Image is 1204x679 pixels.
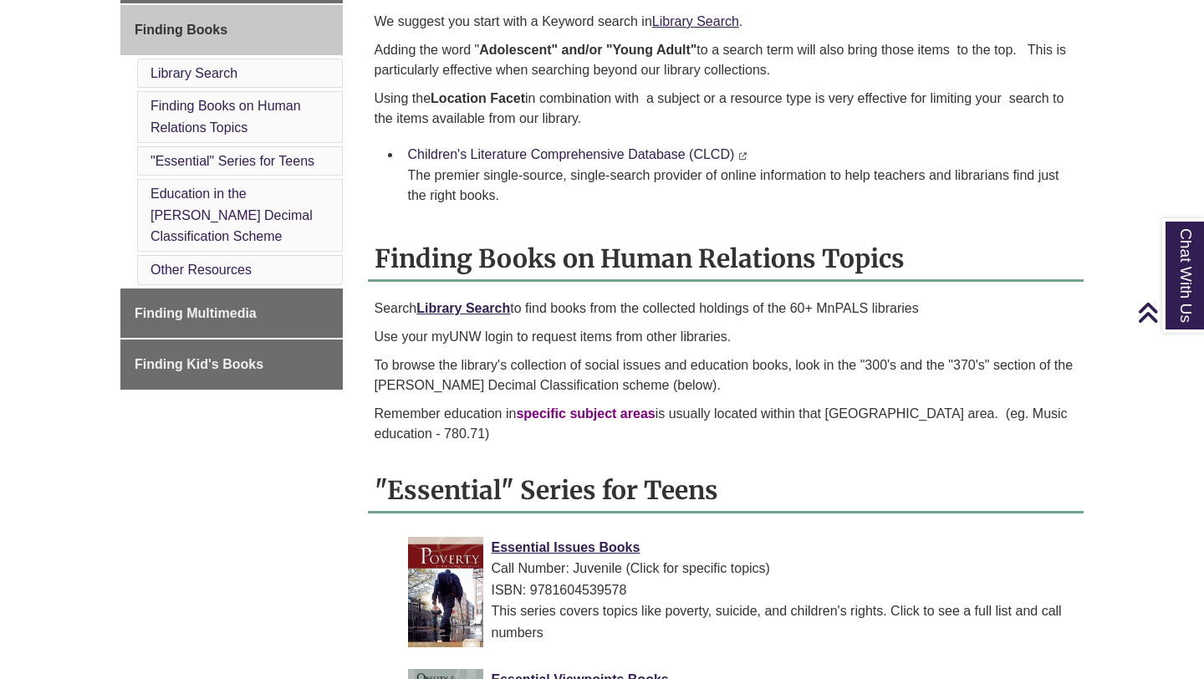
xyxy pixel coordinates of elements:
[1137,301,1200,324] a: Back to Top
[375,12,1078,32] p: We suggest you start with a Keyword search in .
[516,406,655,421] strong: specific subject areas
[375,355,1078,396] p: To browse the library's collection of social issues and education books, look in the "300's and t...
[150,66,237,80] a: Library Search
[408,166,1071,206] p: The premier single-source, single-search provider of online information to help teachers and libr...
[652,14,739,28] a: Library Search
[375,40,1078,80] p: Adding the word " to a search term will also bring those items to the top. This is particularly e...
[150,263,252,277] a: Other Resources
[375,404,1078,444] p: Remember education in is usually located within that [GEOGRAPHIC_DATA] area. (eg. Music education...
[408,600,1071,643] div: This series covers topics like poverty, suicide, and children's rights. Click to see a full list ...
[368,237,1084,282] h2: Finding Books on Human Relations Topics
[479,43,696,57] b: Adolescent" and/or "Young Adult"
[408,579,1071,601] div: ISBN: 9781604539578
[408,147,735,161] a: Children's Literature Comprehensive Database (CLCD)
[150,154,314,168] a: "Essential" Series for Teens
[120,5,343,55] a: Finding Books
[150,99,301,135] a: Finding Books on Human Relations Topics
[368,469,1084,513] h2: "Essential" Series for Teens
[375,299,1078,319] p: Search to find books from the collected holdings of the 60+ MnPALS libraries
[150,186,313,243] a: Education in the [PERSON_NAME] Decimal Classification Scheme
[120,288,343,339] a: Finding Multimedia
[408,558,1071,579] div: Call Number: Juvenile (Click for specific topics)
[135,23,227,37] span: Finding Books
[135,306,257,320] span: Finding Multimedia
[492,540,640,554] a: Essential Issues Books
[431,91,525,105] strong: Location Facet
[120,339,343,390] a: Finding Kid's Books
[375,327,1078,347] p: Use your myUNW login to request items from other libraries.
[375,89,1078,129] p: Using the in combination with a subject or a resource type is very effective for limiting your se...
[135,357,263,371] span: Finding Kid's Books
[738,152,747,160] i: This link opens in a new window
[416,301,510,315] a: Library Search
